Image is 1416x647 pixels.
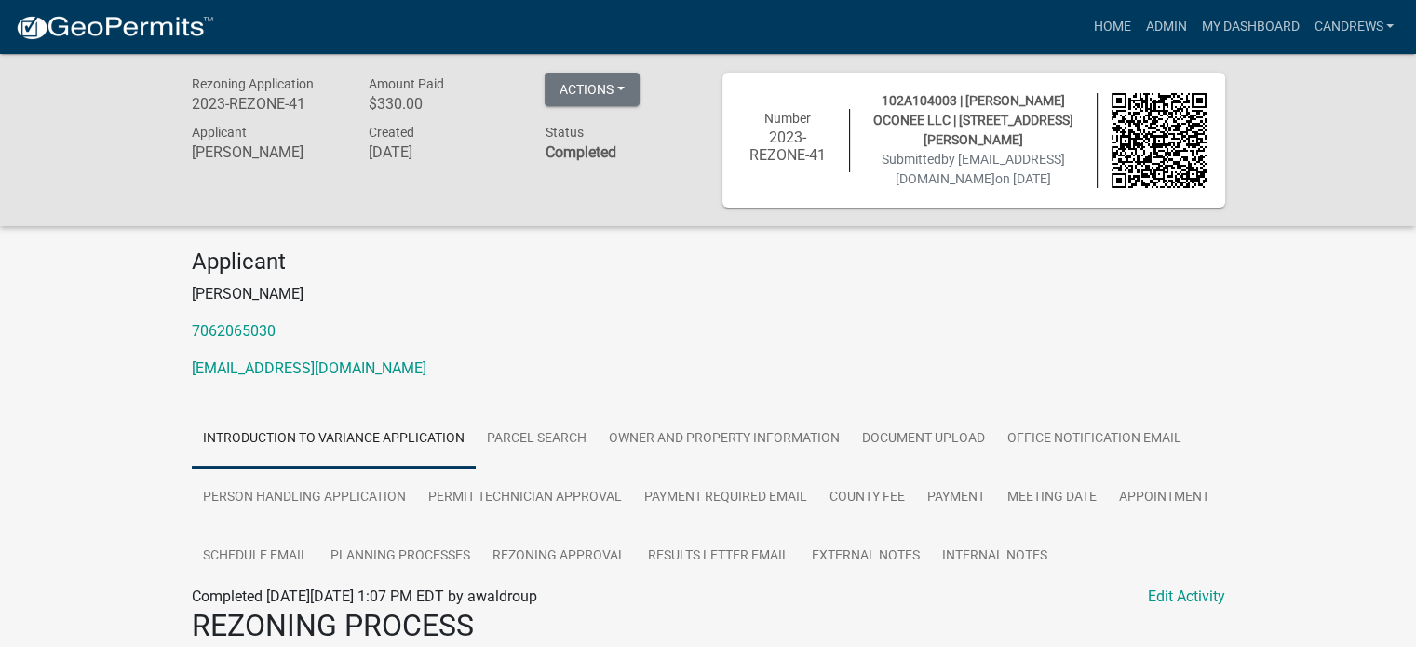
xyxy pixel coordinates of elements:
[368,95,517,113] h6: $330.00
[996,410,1193,469] a: Office Notification Email
[801,527,931,586] a: External Notes
[996,468,1108,528] a: Meeting Date
[931,527,1059,586] a: Internal Notes
[192,322,276,340] a: 7062065030
[1108,468,1220,528] a: Appointment
[818,468,916,528] a: County Fee
[192,359,426,377] a: [EMAIL_ADDRESS][DOMAIN_NAME]
[1148,586,1225,608] a: Edit Activity
[192,527,319,586] a: Schedule Email
[882,152,1065,186] span: Submitted on [DATE]
[633,468,818,528] a: Payment Required Email
[545,125,583,140] span: Status
[481,527,637,586] a: Rezoning Approval
[598,410,851,469] a: Owner and Property Information
[873,93,1073,147] span: 102A104003 | [PERSON_NAME] OCONEE LLC | [STREET_ADDRESS][PERSON_NAME]
[368,125,413,140] span: Created
[192,587,537,605] span: Completed [DATE][DATE] 1:07 PM EDT by awaldroup
[851,410,996,469] a: Document Upload
[368,143,517,161] h6: [DATE]
[741,128,836,164] h6: 2023-REZONE-41
[1306,9,1401,45] a: candrews
[476,410,598,469] a: Parcel search
[192,95,341,113] h6: 2023-REZONE-41
[192,125,247,140] span: Applicant
[1086,9,1138,45] a: Home
[192,249,1225,276] h4: Applicant
[1193,9,1306,45] a: My Dashboard
[764,111,811,126] span: Number
[192,76,314,91] span: Rezoning Application
[192,143,341,161] h6: [PERSON_NAME]
[319,527,481,586] a: Planning Processes
[368,76,443,91] span: Amount Paid
[545,73,640,106] button: Actions
[896,152,1065,186] span: by [EMAIL_ADDRESS][DOMAIN_NAME]
[1112,93,1207,188] img: QR code
[417,468,633,528] a: Permit Technician Approval
[192,410,476,469] a: Introduction to Variance Application
[637,527,801,586] a: Results Letter Email
[1138,9,1193,45] a: Admin
[192,468,417,528] a: Person Handling Application
[192,283,1225,305] p: [PERSON_NAME]
[916,468,996,528] a: Payment
[545,143,615,161] strong: Completed
[192,608,1225,643] h2: REZONING PROCESS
